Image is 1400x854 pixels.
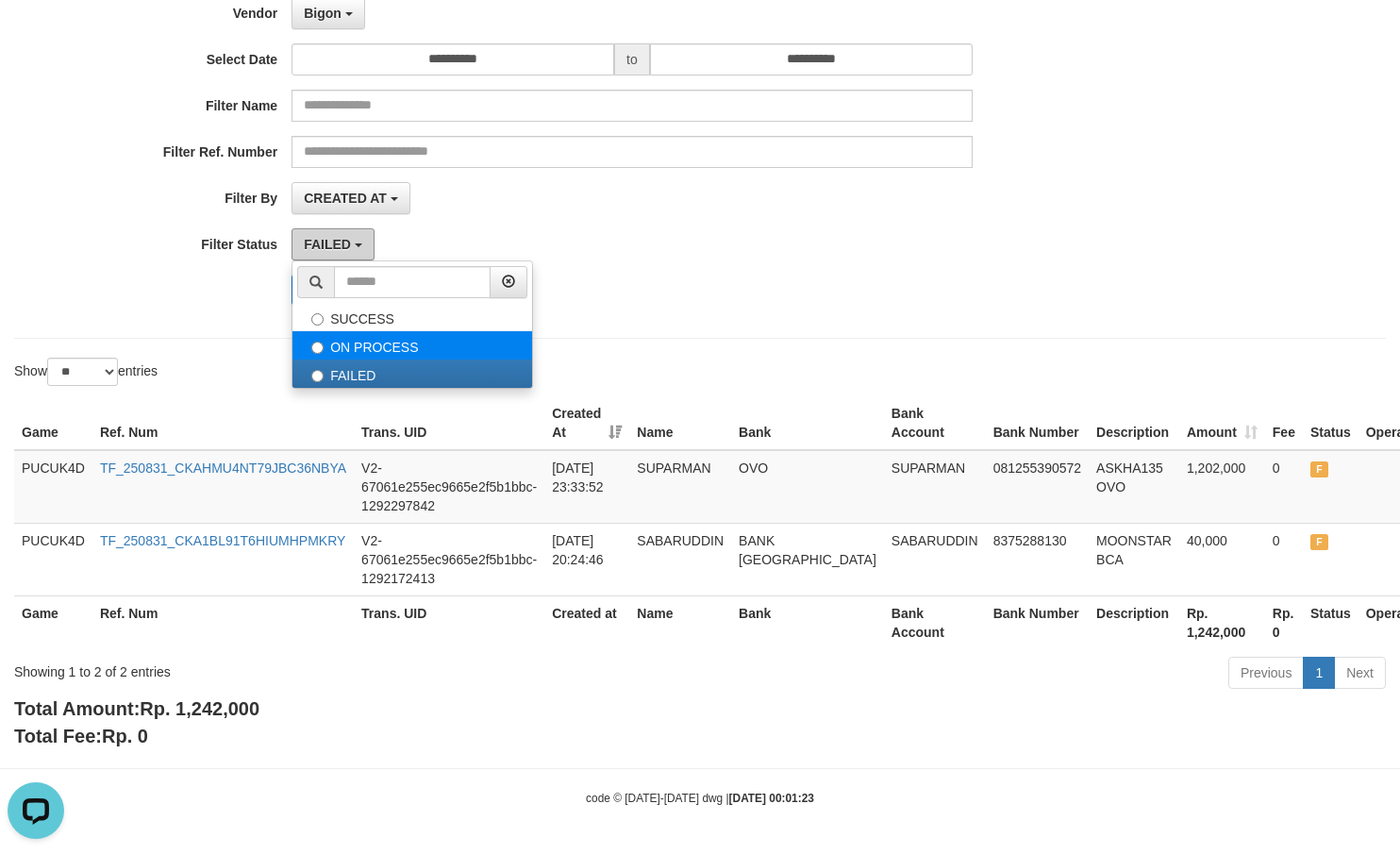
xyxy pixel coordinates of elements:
input: SUCCESS [311,313,324,326]
th: Ref. Num [92,396,354,450]
span: to [614,43,650,75]
th: Status [1303,396,1358,450]
input: FAILED [311,370,324,382]
td: SABARUDDIN [629,523,731,595]
span: Bigon [304,6,342,21]
th: Created At: activate to sort column ascending [544,396,629,450]
td: 1,202,000 [1179,450,1265,524]
td: OVO [731,450,884,524]
th: Name [629,595,731,649]
th: Status [1303,595,1358,649]
td: 8375288130 [986,523,1089,595]
th: Amount: activate to sort column ascending [1179,396,1265,450]
td: V2-67061e255ec9665e2f5b1bbc-1292297842 [354,450,544,524]
th: Trans. UID [354,396,544,450]
a: TF_250831_CKAHMU4NT79JBC36NBYA [100,460,346,476]
label: ON PROCESS [292,331,532,360]
button: CREATED AT [292,182,410,214]
th: Bank Account [884,396,986,450]
td: MOONSTAR BCA [1089,523,1179,595]
label: FAILED [292,360,532,388]
label: Show entries [14,358,158,386]
th: Bank [731,396,884,450]
td: PUCUK4D [14,450,92,524]
a: TF_250831_CKA1BL91T6HIUMHPMKRY [100,533,345,548]
b: Total Fee: [14,726,148,746]
td: SUPARMAN [884,450,986,524]
span: Rp. 1,242,000 [140,698,259,719]
span: FAILED [304,237,351,252]
th: Bank Number [986,396,1089,450]
th: Ref. Num [92,595,354,649]
td: V2-67061e255ec9665e2f5b1bbc-1292172413 [354,523,544,595]
th: Bank Number [986,595,1089,649]
td: [DATE] 23:33:52 [544,450,629,524]
select: Showentries [47,358,118,386]
th: Bank [731,595,884,649]
label: SUCCESS [292,303,532,331]
td: [DATE] 20:24:46 [544,523,629,595]
button: FAILED [292,228,375,260]
a: Next [1334,657,1386,689]
small: code © [DATE]-[DATE] dwg | [586,792,814,805]
td: 40,000 [1179,523,1265,595]
a: Previous [1228,657,1304,689]
td: 0 [1265,523,1303,595]
th: Rp. 1,242,000 [1179,595,1265,649]
th: Bank Account [884,595,986,649]
strong: [DATE] 00:01:23 [729,792,814,805]
td: PUCUK4D [14,523,92,595]
th: Trans. UID [354,595,544,649]
a: 1 [1303,657,1335,689]
div: Showing 1 to 2 of 2 entries [14,655,569,681]
th: Name [629,396,731,450]
button: Open LiveChat chat widget [8,8,64,64]
th: Description [1089,396,1179,450]
th: Created at [544,595,629,649]
span: FAILED [1310,461,1328,477]
td: SUPARMAN [629,450,731,524]
span: FAILED [1310,534,1328,550]
span: CREATED AT [304,191,387,206]
th: Description [1089,595,1179,649]
th: Game [14,595,92,649]
td: 081255390572 [986,450,1089,524]
span: Rp. 0 [102,726,148,746]
input: ON PROCESS [311,342,324,354]
th: Game [14,396,92,450]
td: 0 [1265,450,1303,524]
td: BANK [GEOGRAPHIC_DATA] [731,523,884,595]
th: Rp. 0 [1265,595,1303,649]
td: SABARUDDIN [884,523,986,595]
td: ASKHA135 OVO [1089,450,1179,524]
th: Fee [1265,396,1303,450]
b: Total Amount: [14,698,259,719]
